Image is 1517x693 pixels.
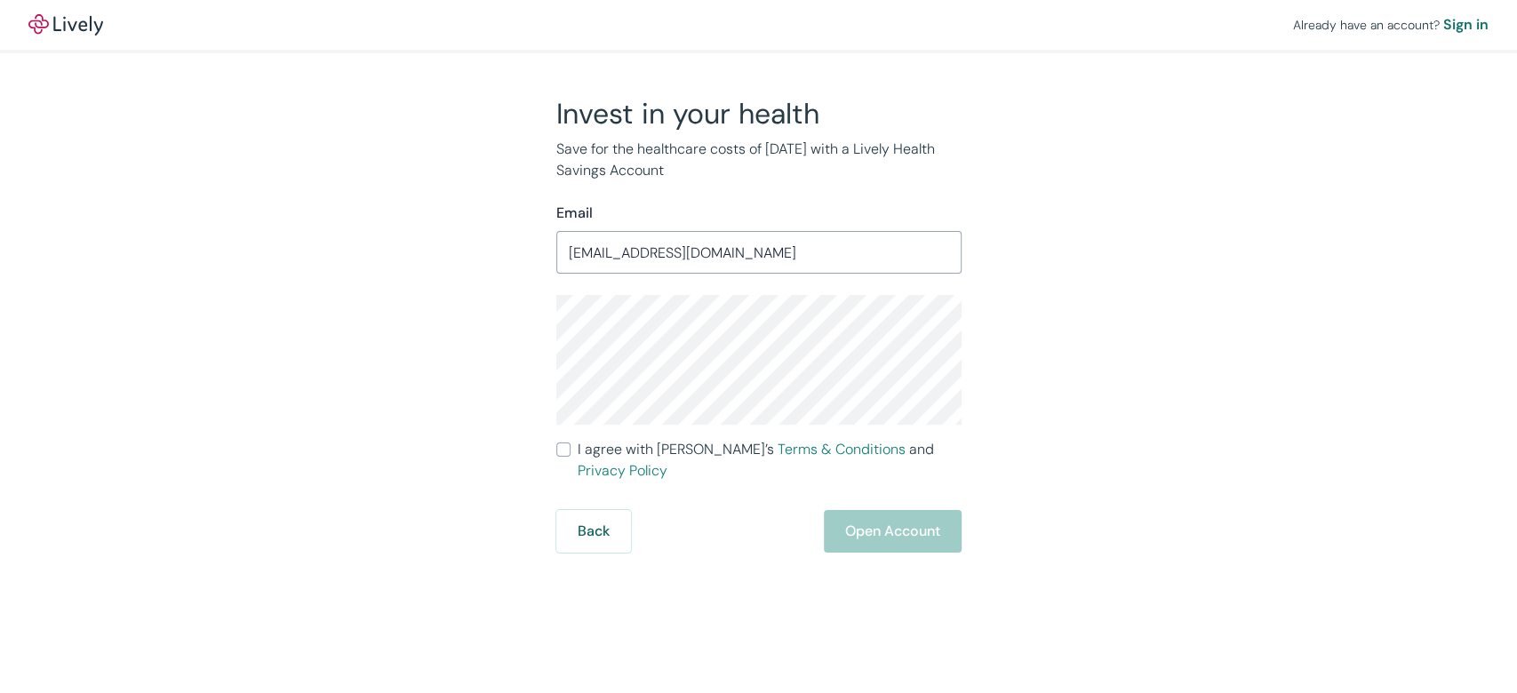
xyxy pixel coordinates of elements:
[28,14,103,36] img: Lively
[556,139,962,181] p: Save for the healthcare costs of [DATE] with a Lively Health Savings Account
[1293,14,1489,36] div: Already have an account?
[578,439,962,482] span: I agree with [PERSON_NAME]’s and
[28,14,103,36] a: LivelyLively
[556,96,962,131] h2: Invest in your health
[556,203,593,224] label: Email
[556,510,631,553] button: Back
[578,461,667,480] a: Privacy Policy
[778,440,906,458] a: Terms & Conditions
[1443,14,1489,36] a: Sign in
